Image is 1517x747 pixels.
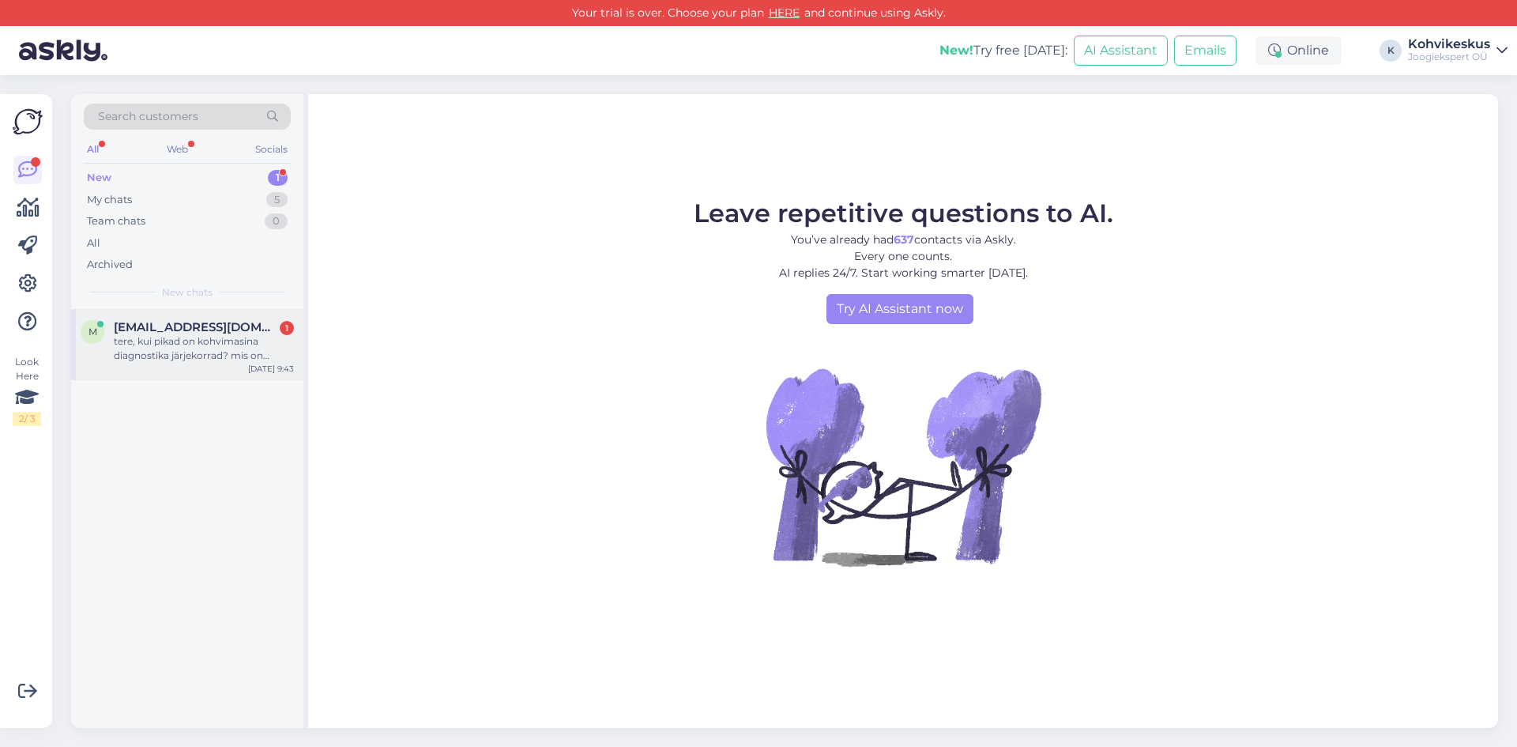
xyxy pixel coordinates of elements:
[13,355,41,426] div: Look Here
[1408,38,1490,51] div: Kohvikeskus
[939,41,1067,60] div: Try free [DATE]:
[98,108,198,125] span: Search customers
[87,257,133,273] div: Archived
[1408,51,1490,63] div: Joogiekspert OÜ
[13,412,41,426] div: 2 / 3
[761,324,1045,609] img: No Chat active
[1380,40,1402,62] div: K
[266,192,288,208] div: 5
[894,232,914,247] b: 637
[265,213,288,229] div: 0
[1174,36,1237,66] button: Emails
[88,326,97,338] span: m
[114,334,294,363] div: tere, kui pikad on kohvimasina diagnostika järjekorrad? mis on diagnostika hind sage barista expr...
[694,232,1113,281] p: You’ve already had contacts via Askly. Every one counts. AI replies 24/7. Start working smarter [...
[939,43,973,58] b: New!
[248,363,294,375] div: [DATE] 9:43
[1255,36,1342,65] div: Online
[164,139,191,160] div: Web
[87,170,111,186] div: New
[87,236,100,251] div: All
[826,294,973,324] a: Try AI Assistant now
[114,320,278,334] span: maarjasoidla@icloud.com
[87,213,145,229] div: Team chats
[694,198,1113,228] span: Leave repetitive questions to AI.
[84,139,102,160] div: All
[1074,36,1168,66] button: AI Assistant
[764,6,804,20] a: HERE
[252,139,291,160] div: Socials
[13,107,43,137] img: Askly Logo
[87,192,132,208] div: My chats
[1408,38,1508,63] a: KohvikeskusJoogiekspert OÜ
[280,321,294,335] div: 1
[268,170,288,186] div: 1
[162,285,213,300] span: New chats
